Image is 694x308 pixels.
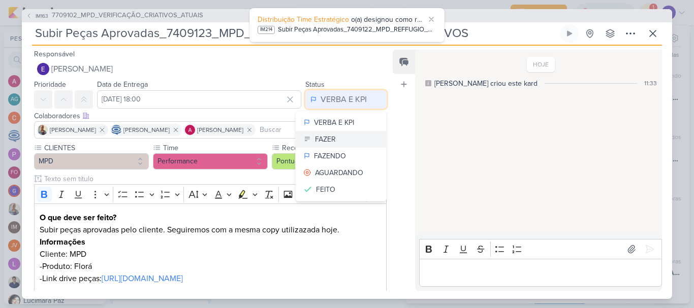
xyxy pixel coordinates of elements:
button: Performance [153,153,268,169]
button: [PERSON_NAME] [34,60,387,78]
button: FEITO [296,181,386,198]
div: Colaboradores [34,111,387,121]
div: VERBA E KPI [321,93,367,106]
a: [URL][DOMAIN_NAME] [102,273,183,284]
span: [PERSON_NAME] [51,63,113,75]
button: MPD [34,153,149,169]
button: FAZER [296,131,386,148]
label: Responsável [34,50,75,58]
label: Status [305,80,325,89]
span: [PERSON_NAME] [123,125,170,134]
span: [PERSON_NAME] [50,125,96,134]
div: VERBA E KPI [314,117,354,128]
span: o(a) designou como responsável [351,15,453,24]
div: Editor editing area: main [34,203,387,304]
p: Subir peças aprovadas pelo cliente. Seguiremos com a mesma copy utilizazada hoje. [40,224,381,236]
strong: O que deve ser feito? [40,213,116,223]
div: Editor toolbar [34,184,387,204]
label: Data de Entrega [97,80,148,89]
div: 11:33 [644,79,657,88]
label: Recorrência [281,143,387,153]
p: -Link drive peças: [40,272,381,285]
strong: Informações [40,237,85,247]
img: Eduardo Quaresma [37,63,49,75]
input: Texto sem título [42,174,387,184]
label: Time [162,143,268,153]
img: Caroline Traven De Andrade [111,125,121,135]
div: FAZENDO [314,151,346,161]
input: Buscar [258,124,384,136]
span: Distribuição Time Estratégico [258,15,349,24]
p: -Produto: Florá [40,260,381,272]
input: Kard Sem Título [32,24,558,43]
button: Pontual [272,153,387,169]
img: Iara Santos [38,125,48,135]
span: [PERSON_NAME] [197,125,243,134]
button: VERBA E KPI [296,114,386,131]
div: Editor editing area: main [419,259,662,287]
button: AGUARDANDO [296,164,386,181]
button: VERBA E KPI [305,90,387,109]
p: Cliente: MPD [40,248,381,260]
label: CLIENTES [43,143,149,153]
div: AGUARDANDO [315,167,363,178]
div: Ligar relógio [565,29,574,38]
label: Prioridade [34,80,66,89]
input: Select a date [97,90,301,109]
div: [PERSON_NAME] criou este kard [434,78,538,89]
div: FEITO [316,184,335,195]
div: IM214 [258,26,275,34]
img: Alessandra Gomes [185,125,195,135]
div: Subir Peças Aprovadas_7409122_MPD_REFFUGIO_DESDOBRAMENTO_CRIATIVOS [278,25,436,35]
button: FAZENDO [296,148,386,164]
div: Editor toolbar [419,239,662,259]
div: FAZER [315,134,336,145]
